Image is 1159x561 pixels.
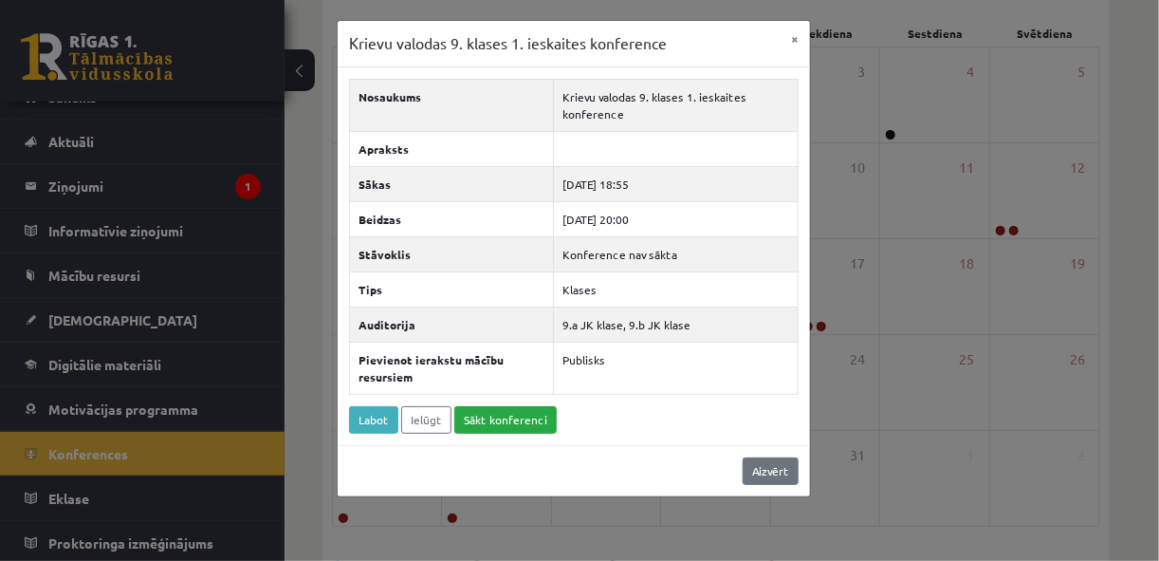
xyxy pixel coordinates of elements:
[553,79,798,131] td: Krievu valodas 9. klases 1. ieskaites konference
[553,201,798,236] td: [DATE] 20:00
[553,236,798,271] td: Konference nav sākta
[349,32,667,55] h3: Krievu valodas 9. klases 1. ieskaites konference
[350,166,554,201] th: Sākas
[349,406,398,434] a: Labot
[350,201,554,236] th: Beidzas
[553,342,798,394] td: Publisks
[350,236,554,271] th: Stāvoklis
[350,271,554,307] th: Tips
[553,271,798,307] td: Klases
[454,406,557,434] a: Sākt konferenci
[401,406,451,434] a: Ielūgt
[350,307,554,342] th: Auditorija
[350,131,554,166] th: Apraksts
[743,458,799,485] a: Aizvērt
[350,79,554,131] th: Nosaukums
[553,307,798,342] td: 9.a JK klase, 9.b JK klase
[350,342,554,394] th: Pievienot ierakstu mācību resursiem
[780,21,810,57] button: ×
[553,166,798,201] td: [DATE] 18:55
